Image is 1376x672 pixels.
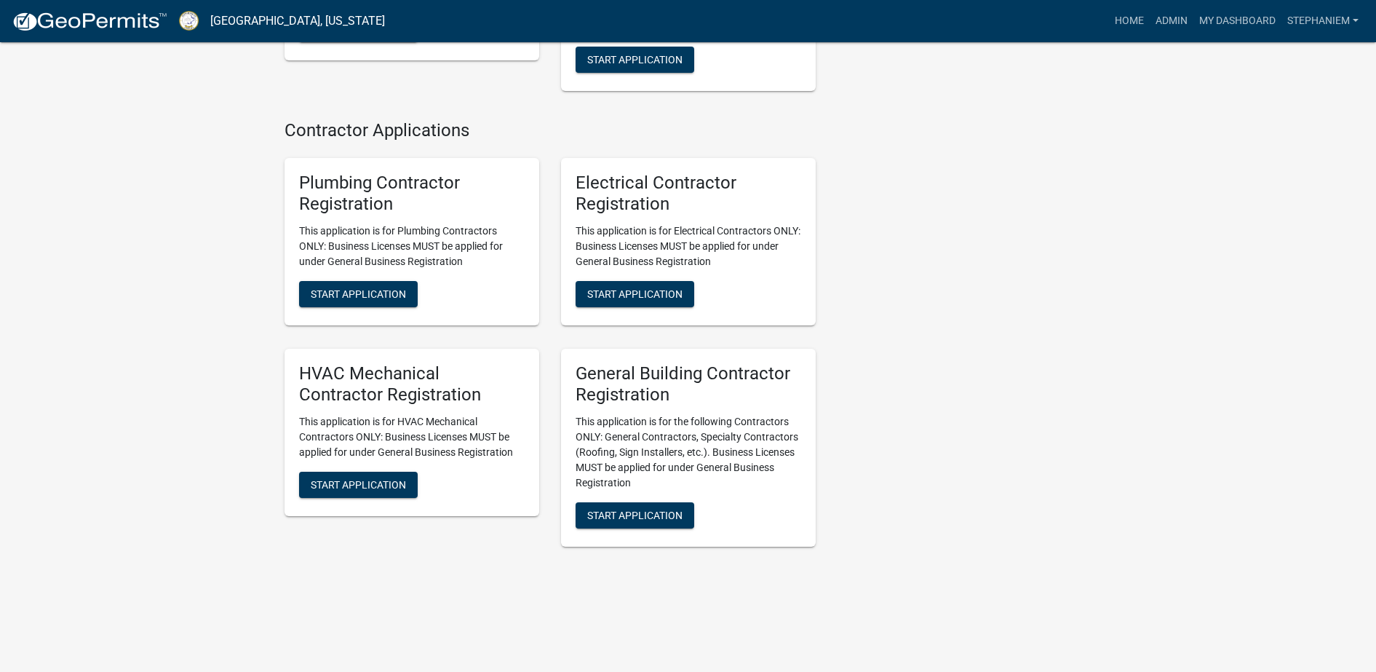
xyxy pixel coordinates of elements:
[576,47,694,73] button: Start Application
[299,472,418,498] button: Start Application
[1150,7,1193,35] a: Admin
[576,502,694,529] button: Start Application
[576,281,694,307] button: Start Application
[179,11,199,31] img: Putnam County, Georgia
[299,173,525,215] h5: Plumbing Contractor Registration
[576,173,801,215] h5: Electrical Contractor Registration
[285,120,816,558] wm-workflow-list-section: Contractor Applications
[210,9,385,33] a: [GEOGRAPHIC_DATA], [US_STATE]
[311,478,406,490] span: Start Application
[576,363,801,406] h5: General Building Contractor Registration
[1193,7,1281,35] a: My Dashboard
[285,120,816,141] h4: Contractor Applications
[1109,7,1150,35] a: Home
[299,414,525,460] p: This application is for HVAC Mechanical Contractors ONLY: Business Licenses MUST be applied for u...
[587,288,683,299] span: Start Application
[1281,7,1364,35] a: StephanieM
[299,281,418,307] button: Start Application
[576,414,801,491] p: This application is for the following Contractors ONLY: General Contractors, Specialty Contractor...
[587,53,683,65] span: Start Application
[299,363,525,406] h5: HVAC Mechanical Contractor Registration
[311,288,406,299] span: Start Application
[587,509,683,521] span: Start Application
[576,224,801,269] p: This application is for Electrical Contractors ONLY: Business Licenses MUST be applied for under ...
[299,224,525,269] p: This application is for Plumbing Contractors ONLY: Business Licenses MUST be applied for under Ge...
